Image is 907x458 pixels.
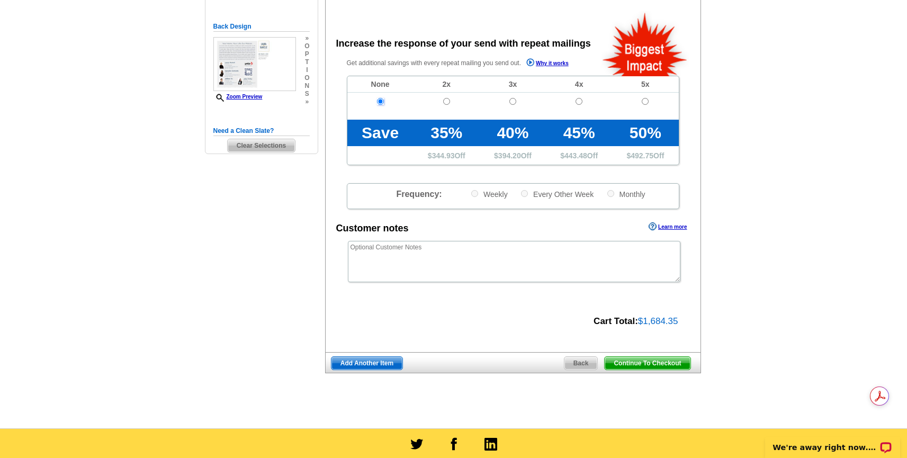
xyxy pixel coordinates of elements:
span: Clear Selections [228,139,295,152]
td: $ Off [612,146,678,165]
label: Every Other Week [520,189,594,199]
td: None [347,76,414,93]
h5: Back Design [213,22,310,32]
a: Why it works [526,58,569,69]
td: 2x [414,76,480,93]
td: 5x [612,76,678,93]
span: 394.20 [498,151,521,160]
td: $ Off [480,146,546,165]
td: Save [347,120,414,146]
p: Get additional savings with every repeat mailing you send out. [347,57,591,69]
span: » [304,98,309,106]
a: Back [564,356,598,370]
span: p [304,50,309,58]
div: Customer notes [336,221,409,236]
td: 40% [480,120,546,146]
img: biggestImpact.png [601,11,689,76]
td: $ Off [546,146,612,165]
td: 3x [480,76,546,93]
span: 443.48 [564,151,587,160]
span: t [304,58,309,66]
label: Monthly [606,189,645,199]
span: Continue To Checkout [605,357,690,370]
span: i [304,66,309,74]
div: Increase the response of your send with repeat mailings [336,37,591,51]
span: 344.93 [432,151,455,160]
span: $1,684.35 [638,316,678,326]
label: Weekly [470,189,508,199]
span: n [304,82,309,90]
h5: Need a Clean Slate? [213,126,310,136]
a: Zoom Preview [213,94,263,100]
span: o [304,42,309,50]
td: $ Off [414,146,480,165]
span: Back [564,357,598,370]
td: 50% [612,120,678,146]
input: Monthly [607,190,614,197]
img: small-thumb.jpg [213,37,296,92]
td: 4x [546,76,612,93]
span: s [304,90,309,98]
span: 492.75 [631,151,653,160]
span: Add Another Item [331,357,402,370]
span: Frequency: [396,190,442,199]
iframe: LiveChat chat widget [758,425,907,458]
td: 35% [414,120,480,146]
td: 45% [546,120,612,146]
a: Add Another Item [331,356,403,370]
a: Learn more [649,222,687,231]
span: » [304,34,309,42]
span: o [304,74,309,82]
input: Weekly [471,190,478,197]
strong: Cart Total: [594,316,638,326]
input: Every Other Week [521,190,528,197]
